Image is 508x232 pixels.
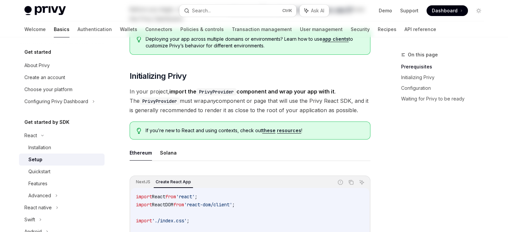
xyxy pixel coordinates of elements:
[192,7,211,15] div: Search...
[232,21,292,37] a: Transaction management
[130,87,370,115] span: In your project, . The must wrap component or page that will use the Privy React SDK, and it is g...
[19,166,105,178] a: Quickstart
[24,48,51,56] h5: Get started
[24,118,69,126] h5: Get started by SDK
[262,128,276,134] a: these
[24,97,88,105] div: Configuring Privy Dashboard
[196,88,236,95] code: PrivyProvider
[282,8,292,13] span: Ctrl K
[130,145,152,161] button: Ethereum
[136,218,152,224] span: import
[300,21,343,37] a: User management
[152,218,187,224] span: './index.css'
[77,21,112,37] a: Authentication
[134,178,152,186] div: NextJS
[176,194,195,200] span: 'react'
[146,36,363,49] span: Deploying your app across multiple domains or environments? Learn how to use to customize Privy’s...
[28,168,50,176] div: Quickstart
[145,21,172,37] a: Connectors
[378,21,396,37] a: Recipes
[137,36,141,42] svg: Tip
[187,218,189,224] span: ;
[19,178,105,190] a: Features
[136,202,152,208] span: import
[24,216,35,224] div: Swift
[19,59,105,71] a: About Privy
[357,178,366,187] button: Ask AI
[311,7,324,14] span: Ask AI
[28,180,47,188] div: Features
[19,83,105,95] a: Choose your platform
[152,202,173,208] span: ReactDOM
[322,36,349,42] a: app clients
[300,5,329,17] button: Ask AI
[136,194,152,200] span: import
[24,21,46,37] a: Welcome
[401,72,489,83] a: Initializing Privy
[473,5,484,16] button: Toggle dark mode
[24,73,65,81] div: Create an account
[146,127,363,134] span: If you’re new to React and using contexts, check out !
[404,21,436,37] a: API reference
[120,21,137,37] a: Wallets
[432,7,458,14] span: Dashboard
[28,192,51,200] div: Advanced
[232,202,235,208] span: ;
[408,51,438,59] span: On this page
[179,5,296,17] button: Search...CtrlK
[207,97,216,104] em: any
[28,156,42,164] div: Setup
[24,61,50,69] div: About Privy
[154,178,193,186] div: Create React App
[351,21,370,37] a: Security
[152,194,165,200] span: React
[19,154,105,166] a: Setup
[24,204,52,212] div: React native
[401,93,489,104] a: Waiting for Privy to be ready
[400,7,418,14] a: Support
[165,194,176,200] span: from
[24,6,66,15] img: light logo
[427,5,468,16] a: Dashboard
[195,194,197,200] span: ;
[401,61,489,72] a: Prerequisites
[347,178,355,187] button: Copy the contents from the code block
[19,71,105,83] a: Create an account
[28,144,51,152] div: Installation
[336,178,345,187] button: Report incorrect code
[379,7,392,14] a: Demo
[54,21,69,37] a: Basics
[19,142,105,154] a: Installation
[180,21,224,37] a: Policies & controls
[169,88,334,95] strong: import the component and wrap your app with it
[184,202,232,208] span: 'react-dom/client'
[401,83,489,93] a: Configuration
[24,132,37,140] div: React
[137,128,141,134] svg: Tip
[24,85,72,93] div: Choose your platform
[130,71,186,81] span: Initializing Privy
[160,145,177,161] button: Solana
[173,202,184,208] span: from
[277,128,301,134] a: resources
[140,97,180,105] code: PrivyProvider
